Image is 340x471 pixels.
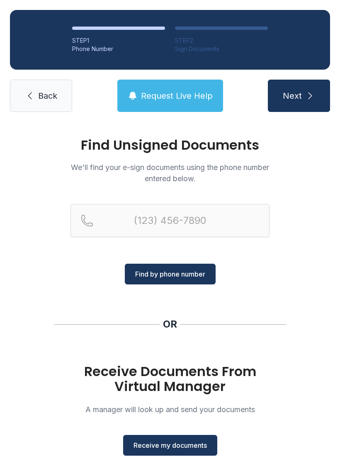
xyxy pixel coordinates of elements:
[70,138,270,152] h1: Find Unsigned Documents
[175,45,268,53] div: Sign Documents
[70,162,270,184] p: We'll find your e-sign documents using the phone number entered below.
[70,204,270,237] input: Reservation phone number
[134,440,207,450] span: Receive my documents
[163,318,177,331] div: OR
[72,36,165,45] div: STEP 1
[135,269,205,279] span: Find by phone number
[283,90,302,102] span: Next
[70,364,270,394] h1: Receive Documents From Virtual Manager
[141,90,213,102] span: Request Live Help
[38,90,57,102] span: Back
[72,45,165,53] div: Phone Number
[70,404,270,415] p: A manager will look up and send your documents
[175,36,268,45] div: STEP 2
